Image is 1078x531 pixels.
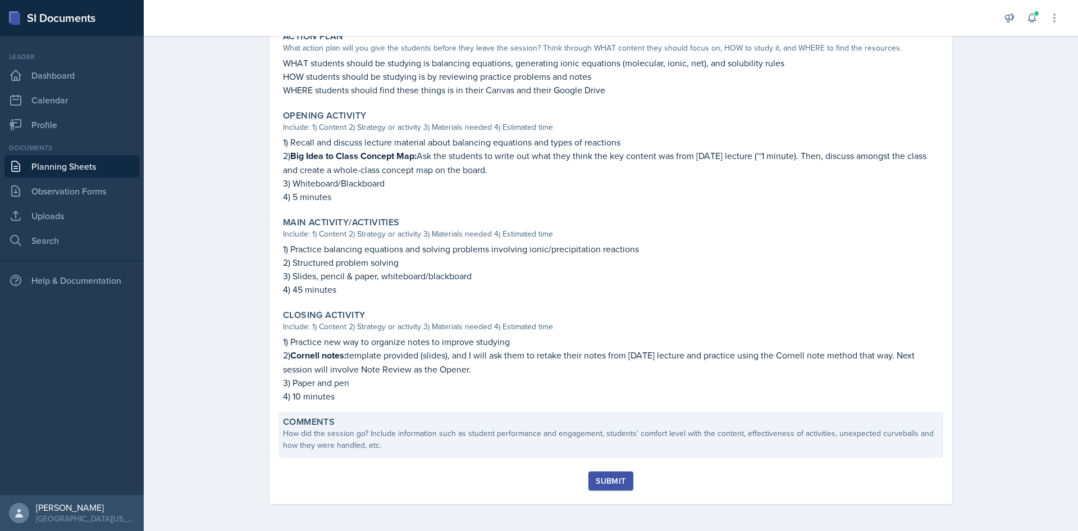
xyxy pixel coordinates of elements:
p: 4) 10 minutes [283,389,939,403]
p: WHAT students should be studying is balancing equations, generating ionic equations (molecular, i... [283,56,939,70]
a: Planning Sheets [4,155,139,178]
div: Include: 1) Content 2) Strategy or activity 3) Materials needed 4) Estimated time [283,321,939,333]
p: WHERE students should find these things is in their Canvas and their Google Drive [283,83,939,97]
label: Closing Activity [283,310,365,321]
div: Leader [4,52,139,62]
div: [PERSON_NAME] [36,502,135,513]
a: Profile [4,114,139,136]
div: How did the session go? Include information such as student performance and engagement, students'... [283,428,939,451]
strong: Big Idea to Class Concept Map: [290,149,417,162]
a: Calendar [4,89,139,111]
label: Comments [283,416,335,428]
a: Dashboard [4,64,139,87]
a: Search [4,229,139,252]
p: 3) Slides, pencil & paper, whiteboard/blackboard [283,269,939,283]
div: Include: 1) Content 2) Strategy or activity 3) Materials needed 4) Estimated time [283,121,939,133]
div: [GEOGRAPHIC_DATA][US_STATE] in [GEOGRAPHIC_DATA] [36,513,135,524]
p: 2) Structured problem solving [283,256,939,269]
p: 1) Practice new way to organize notes to improve studying [283,335,939,348]
strong: Cornell notes: [290,349,346,362]
div: Documents [4,143,139,153]
p: 2) template provided (slides), and I will ask them to retake their notes from [DATE] lecture and ... [283,348,939,376]
label: Main Activity/Activities [283,217,400,228]
button: Submit [588,471,633,491]
p: 1) Practice balancing equations and solving problems involving ionic/precipitation reactions [283,242,939,256]
p: 4) 45 minutes [283,283,939,296]
div: What action plan will you give the students before they leave the session? Think through WHAT con... [283,42,939,54]
div: Help & Documentation [4,269,139,292]
p: 1) Recall and discuss lecture material about balancing equations and types of reactions [283,135,939,149]
a: Uploads [4,205,139,227]
label: Opening Activity [283,110,366,121]
label: Action Plan [283,31,343,42]
p: 3) Paper and pen [283,376,939,389]
p: 4) 5 minutes [283,190,939,203]
p: HOW students should be studying is by reviewing practice problems and notes [283,70,939,83]
div: Include: 1) Content 2) Strategy or activity 3) Materials needed 4) Estimated time [283,228,939,240]
p: 2) Ask the students to write out what they think the key content was from [DATE] lecture (~1 minu... [283,149,939,176]
a: Observation Forms [4,180,139,202]
div: Submit [596,476,625,485]
p: 3) Whiteboard/Blackboard [283,176,939,190]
